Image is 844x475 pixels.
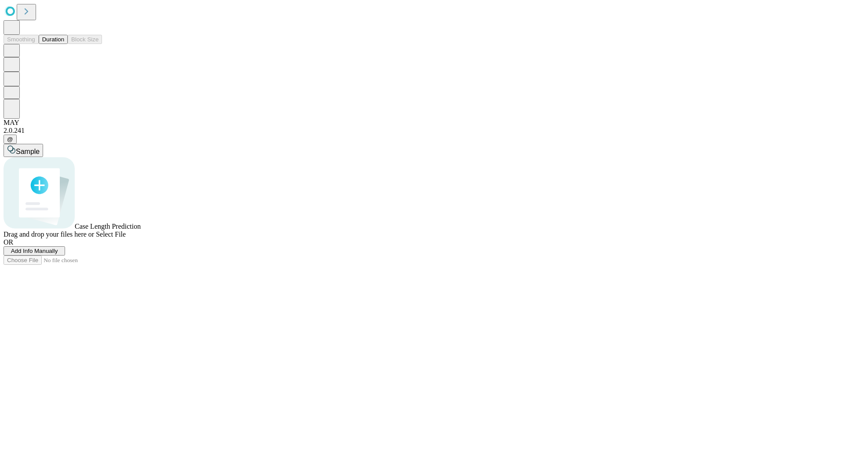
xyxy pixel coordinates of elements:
[75,223,141,230] span: Case Length Prediction
[4,144,43,157] button: Sample
[4,238,13,246] span: OR
[4,135,17,144] button: @
[4,119,840,127] div: MAY
[7,136,13,142] span: @
[4,246,65,256] button: Add Info Manually
[4,127,840,135] div: 2.0.241
[4,230,94,238] span: Drag and drop your files here or
[96,230,126,238] span: Select File
[68,35,102,44] button: Block Size
[39,35,68,44] button: Duration
[11,248,58,254] span: Add Info Manually
[4,35,39,44] button: Smoothing
[16,148,40,155] span: Sample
